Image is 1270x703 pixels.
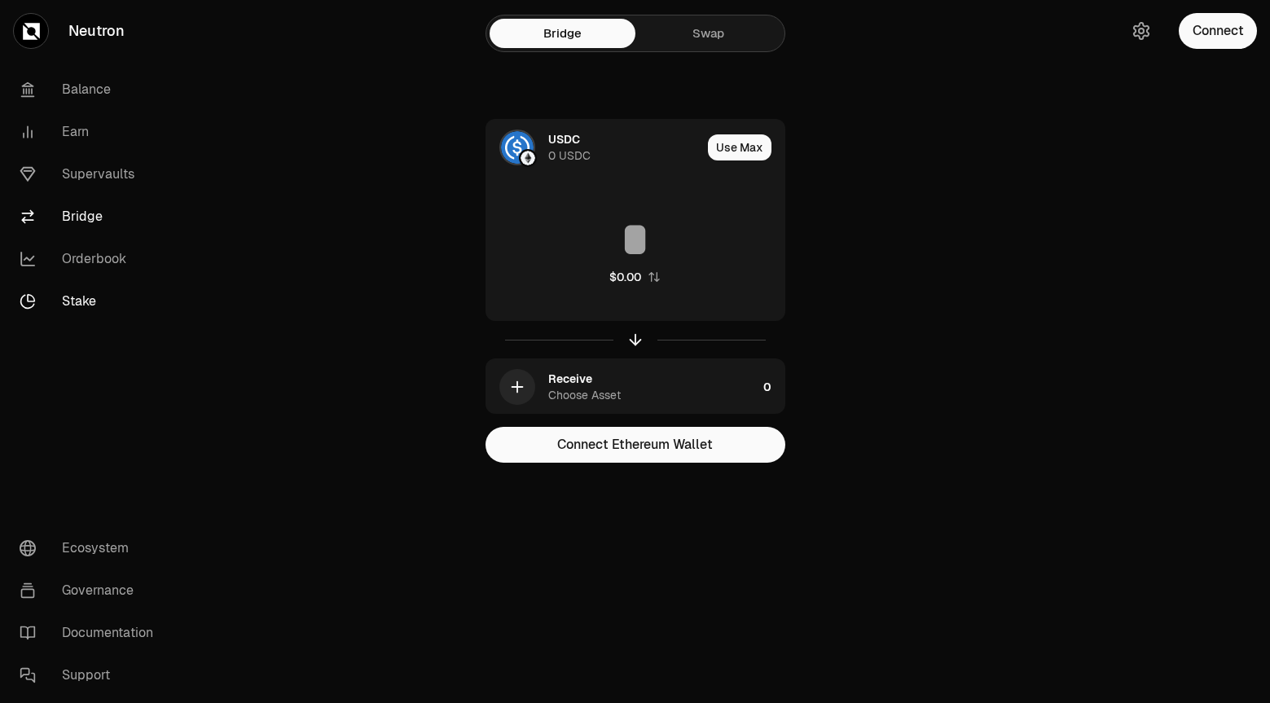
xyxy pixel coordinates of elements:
button: Use Max [708,134,771,160]
a: Swap [635,19,781,48]
div: $0.00 [609,269,641,285]
a: Support [7,654,176,696]
div: USDC LogoEthereum LogoUSDC0 USDC [486,120,701,175]
div: 0 USDC [548,147,591,164]
a: Bridge [7,196,176,238]
button: $0.00 [609,269,661,285]
a: Documentation [7,612,176,654]
div: 0 [763,359,784,415]
img: USDC Logo [501,131,534,164]
div: Receive [548,371,592,387]
a: Bridge [490,19,635,48]
a: Earn [7,111,176,153]
a: Balance [7,68,176,111]
a: Supervaults [7,153,176,196]
button: Connect Ethereum Wallet [486,427,785,463]
div: Choose Asset [548,387,621,403]
a: Governance [7,569,176,612]
a: Orderbook [7,238,176,280]
button: Connect [1179,13,1257,49]
div: ReceiveChoose Asset [486,359,757,415]
img: Ethereum Logo [521,151,535,165]
button: ReceiveChoose Asset0 [486,359,784,415]
a: Stake [7,280,176,323]
div: USDC [548,131,580,147]
a: Ecosystem [7,527,176,569]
